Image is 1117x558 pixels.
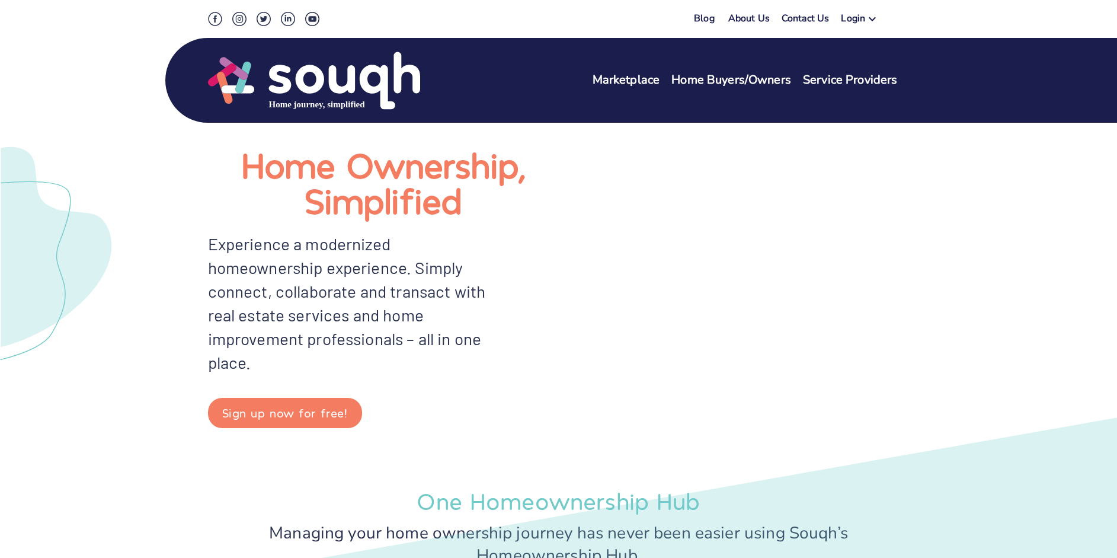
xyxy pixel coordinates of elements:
[208,398,362,428] button: Sign up now for free!
[232,12,247,26] img: Instagram Social Icon
[671,72,791,89] a: Home Buyers/Owners
[694,12,715,25] a: Blog
[208,50,420,111] img: Souqh Logo
[208,12,222,26] img: Facebook Social Icon
[208,486,910,515] div: One Homeownership Hub
[222,403,348,423] div: Sign up now for free!
[803,72,898,89] a: Service Providers
[281,12,295,26] img: LinkedIn Social Icon
[305,12,319,26] img: Youtube Social Icon
[257,12,271,26] img: Twitter Social Icon
[728,12,770,29] a: About Us
[571,146,897,373] iframe: Souqh it up! Make homeownership stress-free!
[208,146,559,218] h1: Home Ownership, Simplified
[841,12,865,29] div: Login
[208,232,500,374] div: Experience a modernized homeownership experience. Simply connect, collaborate and transact with r...
[593,72,660,89] a: Marketplace
[782,12,830,29] a: Contact Us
